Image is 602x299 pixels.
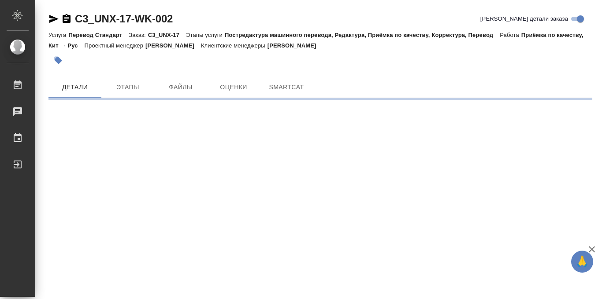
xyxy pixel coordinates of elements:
button: Добавить тэг [48,51,68,70]
span: Файлы [160,82,202,93]
a: C3_UNX-17-WK-002 [75,13,173,25]
button: Скопировать ссылку для ЯМессенджера [48,14,59,24]
span: Оценки [212,82,255,93]
p: Перевод Стандарт [68,32,129,38]
p: C3_UNX-17 [148,32,186,38]
span: [PERSON_NAME] детали заказа [480,15,568,23]
span: Этапы [107,82,149,93]
p: Услуга [48,32,68,38]
p: Проектный менеджер [85,42,145,49]
p: [PERSON_NAME] [145,42,201,49]
p: Клиентские менеджеры [201,42,268,49]
button: 🙏 [571,251,593,273]
p: Заказ: [129,32,148,38]
p: Работа [500,32,521,38]
p: Постредактура машинного перевода, Редактура, Приёмка по качеству, Корректура, Перевод [225,32,500,38]
p: Этапы услуги [186,32,225,38]
span: 🙏 [575,252,590,271]
p: [PERSON_NAME] [268,42,323,49]
span: Детали [54,82,96,93]
button: Скопировать ссылку [61,14,72,24]
span: SmartCat [265,82,308,93]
